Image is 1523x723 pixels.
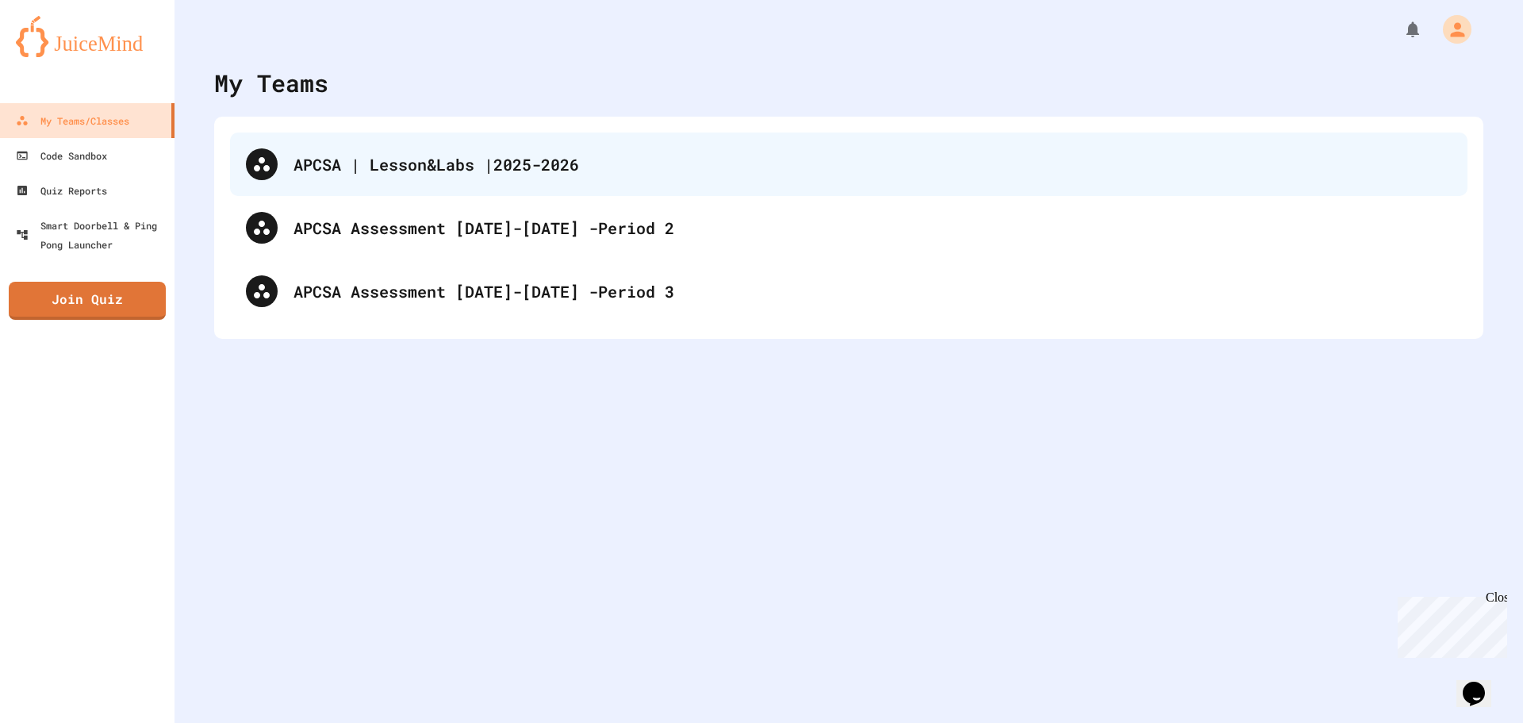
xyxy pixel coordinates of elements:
[1456,660,1507,707] iframe: chat widget
[6,6,109,101] div: Chat with us now!Close
[16,216,168,254] div: Smart Doorbell & Ping Pong Launcher
[16,16,159,57] img: logo-orange.svg
[1391,590,1507,658] iframe: chat widget
[214,65,328,101] div: My Teams
[16,146,107,165] div: Code Sandbox
[230,260,1467,323] div: APCSA Assessment [DATE]-[DATE] -Period 3
[293,279,1452,303] div: APCSA Assessment [DATE]-[DATE] -Period 3
[293,216,1452,240] div: APCSA Assessment [DATE]-[DATE] -Period 2
[230,196,1467,260] div: APCSA Assessment [DATE]-[DATE] -Period 2
[293,152,1452,176] div: APCSA | Lesson&Labs |2025-2026
[16,181,107,200] div: Quiz Reports
[1426,11,1475,48] div: My Account
[16,111,129,130] div: My Teams/Classes
[1374,16,1426,43] div: My Notifications
[9,282,166,320] a: Join Quiz
[230,133,1467,196] div: APCSA | Lesson&Labs |2025-2026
